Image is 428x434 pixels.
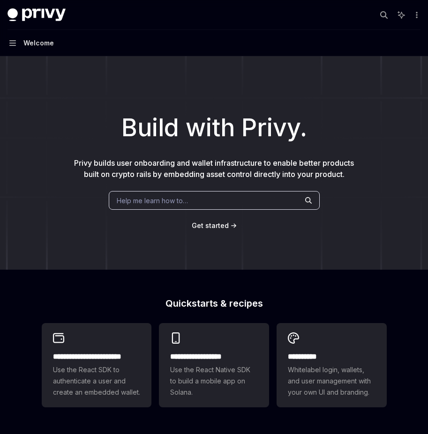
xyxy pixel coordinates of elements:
span: Use the React SDK to authenticate a user and create an embedded wallet. [53,364,141,398]
span: Help me learn how to… [117,196,188,206]
a: **** **** **** ***Use the React Native SDK to build a mobile app on Solana. [159,323,269,407]
img: dark logo [8,8,66,22]
span: Privy builds user onboarding and wallet infrastructure to enable better products built on crypto ... [74,158,354,179]
h2: Quickstarts & recipes [42,299,387,308]
a: **** *****Whitelabel login, wallets, and user management with your own UI and branding. [277,323,387,407]
span: Get started [192,221,229,229]
a: Get started [192,221,229,230]
span: Whitelabel login, wallets, and user management with your own UI and branding. [288,364,375,398]
button: More actions [411,8,420,22]
h1: Build with Privy. [15,110,413,146]
div: Welcome [23,37,54,49]
span: Use the React Native SDK to build a mobile app on Solana. [170,364,258,398]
